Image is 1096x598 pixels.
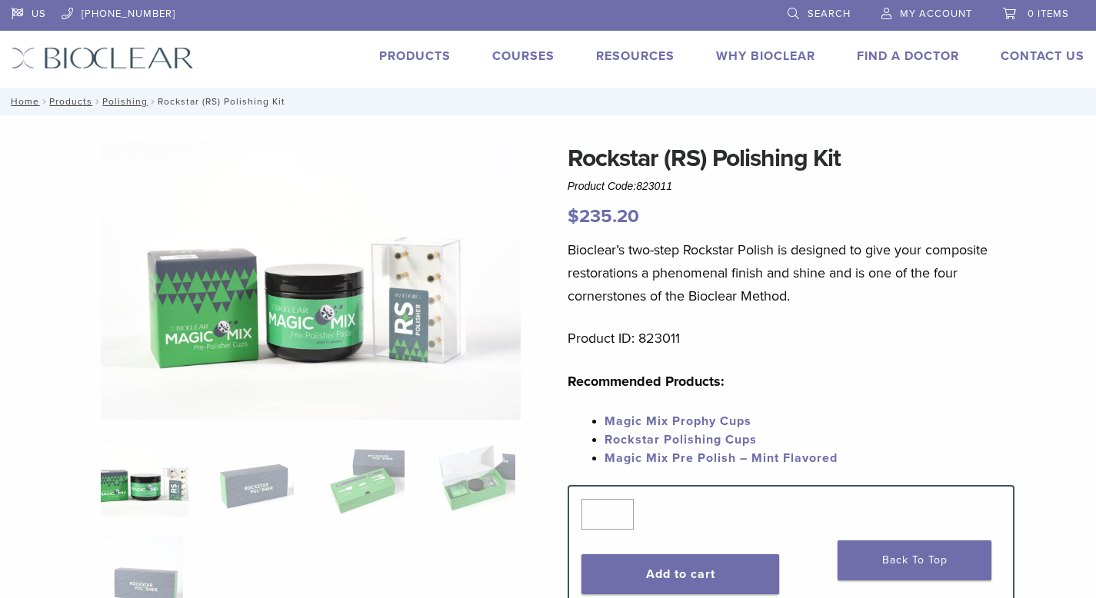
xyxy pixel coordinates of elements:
img: DSC_6582-copy-324x324.jpg [101,440,188,517]
bdi: 235.20 [568,205,639,228]
span: / [92,98,102,105]
a: Magic Mix Pre Polish – Mint Flavored [605,450,838,466]
a: Polishing [102,96,148,107]
a: Why Bioclear [716,48,815,64]
p: Bioclear’s two-step Rockstar Polish is designed to give your composite restorations a phenomenal ... [568,238,1014,307]
img: Rockstar (RS) Polishing Kit - Image 4 [438,440,515,517]
a: Home [6,96,39,107]
img: DSC_6582 copy [101,140,521,420]
h1: Rockstar (RS) Polishing Kit [568,140,1014,177]
a: Find A Doctor [857,48,959,64]
a: Resources [596,48,675,64]
img: Bioclear [12,47,194,69]
a: Contact Us [1001,48,1084,64]
span: / [39,98,49,105]
p: Product ID: 823011 [568,327,1014,350]
button: Add to cart [581,554,780,594]
a: Courses [492,48,555,64]
a: Products [49,96,92,107]
a: Products [379,48,451,64]
span: Product Code: [568,180,672,192]
a: Back To Top [838,540,991,580]
img: Rockstar (RS) Polishing Kit - Image 3 [328,440,405,517]
a: Magic Mix Prophy Cups [605,414,751,429]
img: Rockstar (RS) Polishing Kit - Image 2 [217,440,294,517]
strong: Recommended Products: [568,373,725,390]
span: / [148,98,158,105]
span: Search [808,8,851,20]
a: Rockstar Polishing Cups [605,432,757,447]
span: $ [568,205,579,228]
span: My Account [900,8,972,20]
span: 823011 [636,180,672,192]
span: 0 items [1028,8,1069,20]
